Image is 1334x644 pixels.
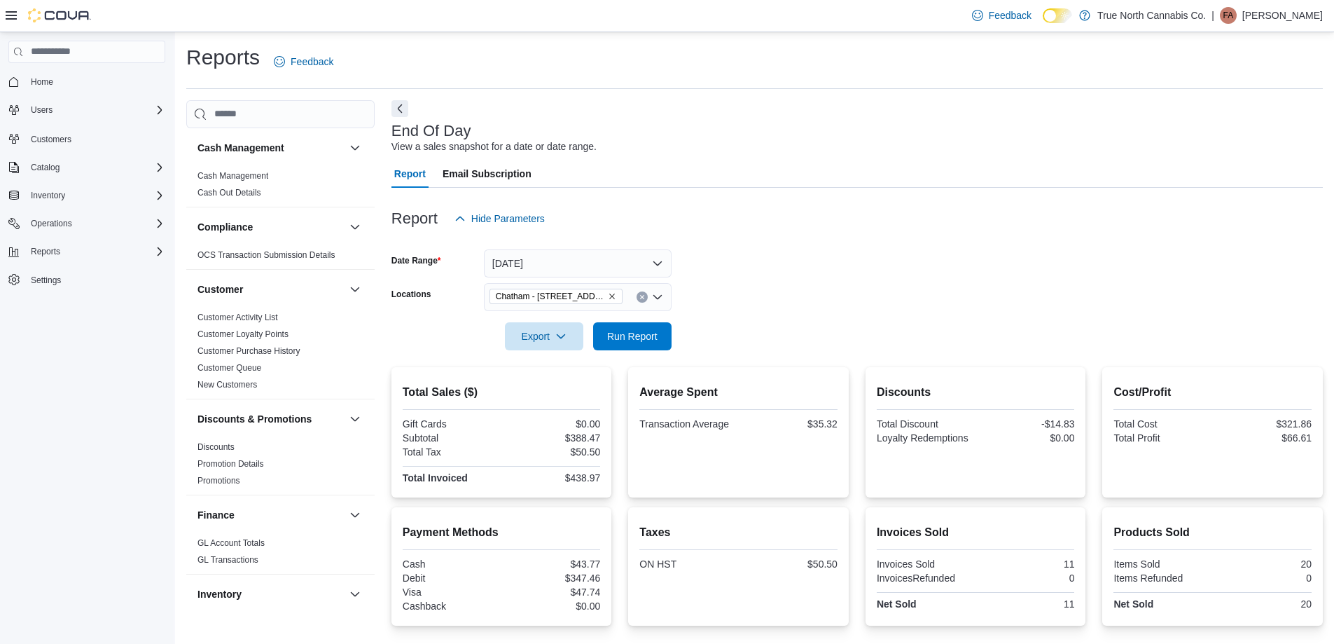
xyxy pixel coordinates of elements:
span: Reports [25,243,165,260]
div: $35.32 [742,418,838,430]
a: GL Transactions [197,555,258,565]
strong: Net Sold [877,598,917,610]
h3: Customer [197,282,243,296]
span: Catalog [25,159,165,176]
span: Customers [25,130,165,147]
span: Users [25,102,165,118]
button: Settings [3,270,171,290]
a: Customer Activity List [197,313,278,322]
div: $321.86 [1216,418,1312,430]
div: Total Cost [1113,418,1209,430]
span: Feedback [291,55,333,69]
strong: Net Sold [1113,598,1153,610]
button: Open list of options [652,292,663,303]
button: Discounts & Promotions [197,412,344,426]
button: Reports [25,243,66,260]
button: Users [3,100,171,120]
div: $50.50 [504,446,600,458]
div: Items Sold [1113,559,1209,570]
div: InvoicesRefunded [877,573,973,584]
h2: Products Sold [1113,524,1312,541]
div: 0 [978,573,1074,584]
div: Discounts & Promotions [186,439,375,495]
span: OCS Transaction Submission Details [197,249,335,261]
span: Cash Out Details [197,187,261,198]
p: | [1211,7,1214,24]
div: Loyalty Redemptions [877,432,973,444]
button: Customer [197,282,344,296]
button: Cash Management [197,141,344,155]
nav: Complex example [8,66,165,327]
div: Customer [186,309,375,399]
span: Customer Queue [197,362,261,374]
span: Discounts [197,441,235,453]
div: $347.46 [504,573,600,584]
span: New Customers [197,379,257,390]
button: Inventory [3,186,171,205]
span: Customer Purchase History [197,345,300,357]
a: Promotions [197,476,240,486]
div: $0.00 [978,432,1074,444]
span: Cash Management [197,170,268,181]
button: Finance [197,508,344,522]
span: Promotion Details [197,458,264,470]
span: Hide Parameters [471,212,545,226]
input: Dark Mode [1043,8,1072,23]
div: Cashback [403,601,499,612]
button: Inventory [25,187,71,204]
button: Catalog [3,158,171,177]
button: Customers [3,128,171,149]
div: Visa [403,587,499,598]
span: Reports [31,246,60,257]
span: Promotions [197,475,240,486]
span: Settings [25,271,165,289]
a: Feedback [268,48,339,76]
button: Export [505,322,583,350]
button: [DATE] [484,249,672,278]
span: Home [31,76,53,88]
span: Inventory [25,187,165,204]
button: Compliance [197,220,344,234]
button: Reports [3,242,171,261]
a: Customers [25,131,77,148]
h2: Total Sales ($) [403,384,601,401]
span: FA [1223,7,1234,24]
div: Total Discount [877,418,973,430]
div: Items Refunded [1113,573,1209,584]
button: Inventory [197,587,344,601]
span: Report [394,160,426,188]
div: 11 [978,598,1074,610]
button: Inventory [347,586,363,603]
span: Operations [31,218,72,229]
span: Home [25,73,165,90]
button: Users [25,102,58,118]
img: Cova [28,8,91,22]
button: Discounts & Promotions [347,411,363,427]
span: Customer Activity List [197,312,278,323]
h2: Payment Methods [403,524,601,541]
label: Date Range [391,255,441,266]
div: 0 [1216,573,1312,584]
h3: Cash Management [197,141,284,155]
span: Customer Loyalty Points [197,329,289,340]
a: Cash Management [197,171,268,181]
div: Gift Cards [403,418,499,430]
div: Finance [186,535,375,574]
div: 20 [1216,598,1312,610]
h2: Invoices Sold [877,524,1075,541]
span: GL Transactions [197,554,258,566]
a: New Customers [197,380,257,390]
div: Felicia-Ann Gagner [1220,7,1237,24]
h3: Report [391,210,438,227]
a: Settings [25,272,67,289]
a: Customer Queue [197,363,261,373]
div: Total Profit [1113,432,1209,444]
h3: Finance [197,508,235,522]
h3: End Of Day [391,123,471,139]
a: Feedback [966,1,1037,29]
h3: Compliance [197,220,253,234]
p: [PERSON_NAME] [1242,7,1323,24]
button: Run Report [593,322,672,350]
div: Transaction Average [639,418,735,430]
